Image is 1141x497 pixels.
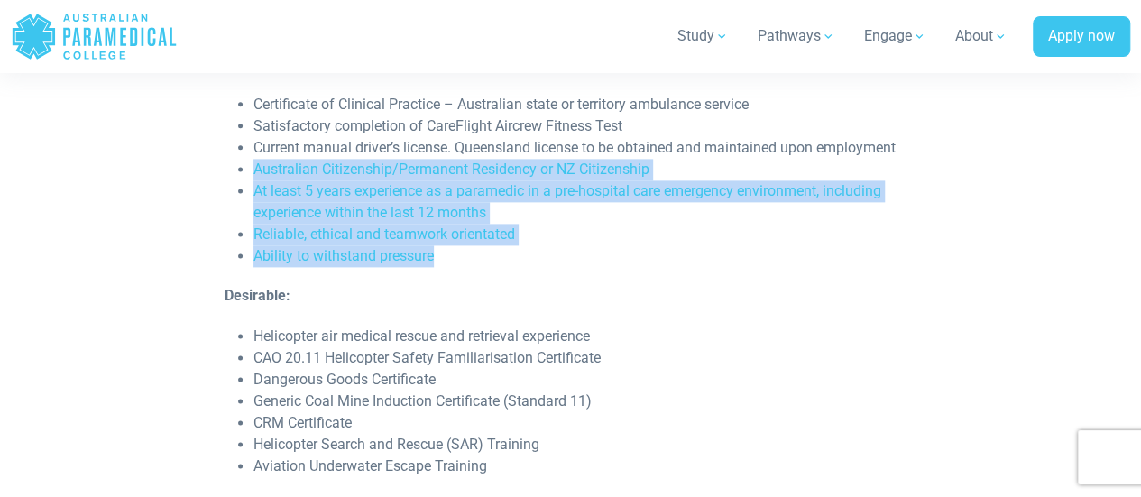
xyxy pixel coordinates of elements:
a: Australian Paramedical College [11,7,178,66]
a: Engage [853,11,937,61]
a: Apply now [1033,16,1130,58]
li: Helicopter air medical rescue and retrieval experience [253,326,916,347]
li: CAO 20.11 Helicopter Safety Familiarisation Certificate [253,347,916,369]
a: Pathways [747,11,846,61]
li: Generic Coal Mine Induction Certificate (Standard 11) [253,391,916,412]
li: Current manual driver’s license. Queensland license to be obtained and maintained upon employment [253,137,916,159]
a: About [944,11,1018,61]
a: Study [667,11,740,61]
li: Ability to withstand pressure [253,245,916,267]
li: Dangerous Goods Certificate [253,369,916,391]
li: Helicopter Search and Rescue (SAR) Training [253,434,916,456]
strong: Desirable: [225,287,290,304]
li: Satisfactory completion of CareFlight Aircrew Fitness Test [253,115,916,137]
li: Australian Citizenship/Permanent Residency or NZ Citizenship [253,159,916,180]
li: At least 5 years experience as a paramedic in a pre-hospital care emergency environment, includin... [253,180,916,224]
li: Certificate of Clinical Practice – Australian state or territory ambulance service [253,94,916,115]
li: Reliable, ethical and teamwork orientated [253,224,916,245]
li: Aviation Underwater Escape Training [253,456,916,477]
li: CRM Certificate [253,412,916,434]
